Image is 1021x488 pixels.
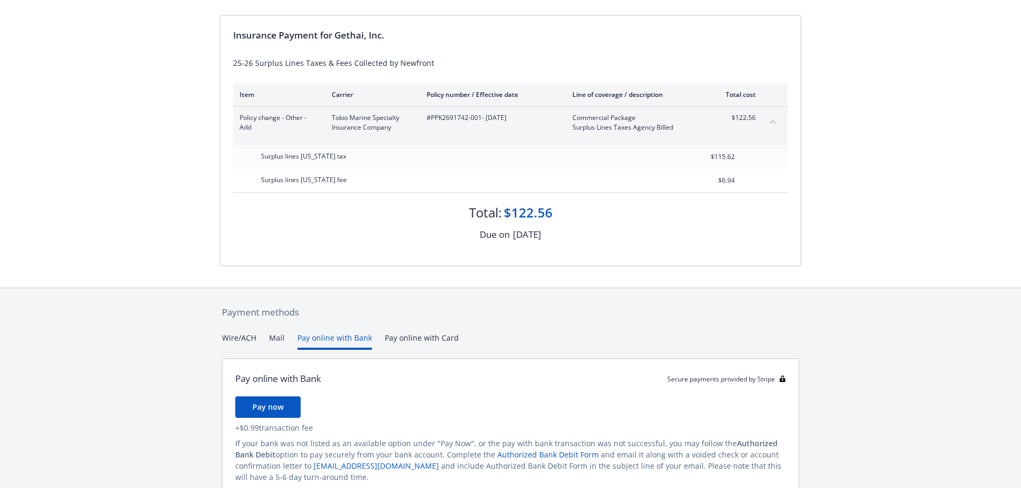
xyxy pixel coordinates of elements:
[716,113,756,123] span: $122.56
[252,402,284,412] span: Pay now
[235,372,321,386] div: Pay online with Bank
[469,204,502,222] div: Total:
[332,113,409,132] span: Tokio Marine Specialty Insurance Company
[572,113,698,123] span: Commercial Package
[572,113,698,132] span: Commercial PackageSurplus Lines Taxes Agency Billed
[332,90,409,99] div: Carrier
[314,461,439,471] a: [EMAIL_ADDRESS][DOMAIN_NAME]
[427,90,555,99] div: Policy number / Effective date
[222,305,799,319] div: Payment methods
[240,113,315,132] span: Policy change - Other - Add
[240,90,315,99] div: Item
[667,374,786,384] div: Secure payments provided by Stripe
[672,172,741,189] input: 0.00
[572,123,698,132] span: Surplus Lines Taxes Agency Billed
[233,28,788,42] div: Insurance Payment for Gethai, Inc.
[480,228,510,242] div: Due on
[427,113,555,123] span: #PPK2691742-001 - [DATE]
[764,113,781,130] button: collapse content
[233,107,788,139] div: Policy change - Other - AddTokio Marine Specialty Insurance Company#PPK2691742-001- [DATE]Commerc...
[672,149,741,165] input: 0.00
[261,175,347,184] span: Surplus lines [US_STATE] fee
[716,90,756,99] div: Total cost
[497,449,599,460] a: Authorized Bank Debit Form
[235,422,786,433] div: + $0.99 transaction fee
[269,332,285,350] button: Mail
[235,396,301,418] button: Pay now
[261,152,346,161] span: Surplus lines [US_STATE] tax
[222,332,256,350] button: Wire/ACH
[233,57,788,69] div: 25-26 Surplus Lines Taxes & Fees Collected by Newfront
[235,438,786,483] div: If your bank was not listed as an available option under "Pay Now", or the pay with bank transact...
[513,228,541,242] div: [DATE]
[385,332,459,350] button: Pay online with Card
[235,438,778,460] span: Authorized Bank Debit
[504,204,553,222] div: $122.56
[297,332,372,350] button: Pay online with Bank
[572,90,698,99] div: Line of coverage / description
